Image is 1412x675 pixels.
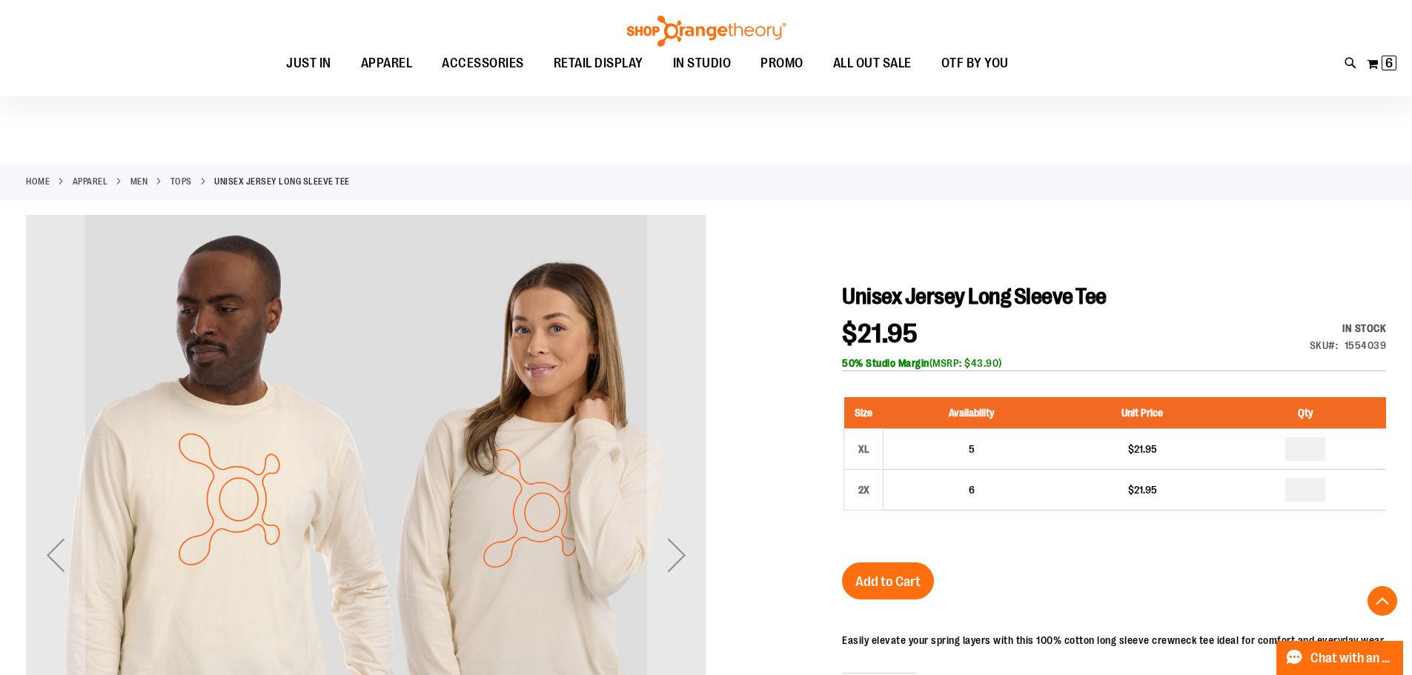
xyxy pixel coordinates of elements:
span: IN STUDIO [673,47,732,80]
span: Unisex Jersey Long Sleeve Tee [842,284,1107,309]
span: APPAREL [361,47,413,80]
span: Add to Cart [855,573,921,590]
span: PROMO [760,47,803,80]
strong: Unisex Jersey Long Sleeve Tee [214,175,350,188]
strong: SKU [1310,339,1339,351]
img: Shop Orangetheory [625,16,788,47]
th: Qty [1225,397,1386,429]
span: 5 [969,443,975,455]
a: Home [26,175,50,188]
b: 50% Studio Margin [842,357,929,369]
div: Easily elevate your spring layers with this 100% cotton long sleeve crewneck tee ideal for comfor... [842,633,1386,648]
button: Back To Top [1368,586,1397,616]
div: XL [852,438,875,460]
span: Chat with an Expert [1310,651,1394,665]
span: ACCESSORIES [442,47,524,80]
div: (MSRP: $43.90) [842,356,1386,370]
a: APPAREL [73,175,108,188]
span: $21.95 [842,319,918,349]
a: MEN [130,175,148,188]
div: 2X [852,479,875,501]
div: $21.95 [1067,442,1217,456]
span: ALL OUT SALE [833,47,912,80]
a: Tops [170,175,192,188]
th: Availability [884,397,1060,429]
span: 6 [969,484,975,496]
div: In stock [1310,321,1387,336]
div: $21.95 [1067,482,1217,497]
span: JUST IN [286,47,331,80]
span: OTF BY YOU [941,47,1009,80]
span: RETAIL DISPLAY [554,47,643,80]
button: Chat with an Expert [1276,641,1404,675]
th: Size [844,397,884,429]
div: Availability [1310,321,1387,336]
span: 6 [1385,56,1393,70]
th: Unit Price [1059,397,1224,429]
div: 1554039 [1345,338,1387,353]
button: Add to Cart [842,562,934,599]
